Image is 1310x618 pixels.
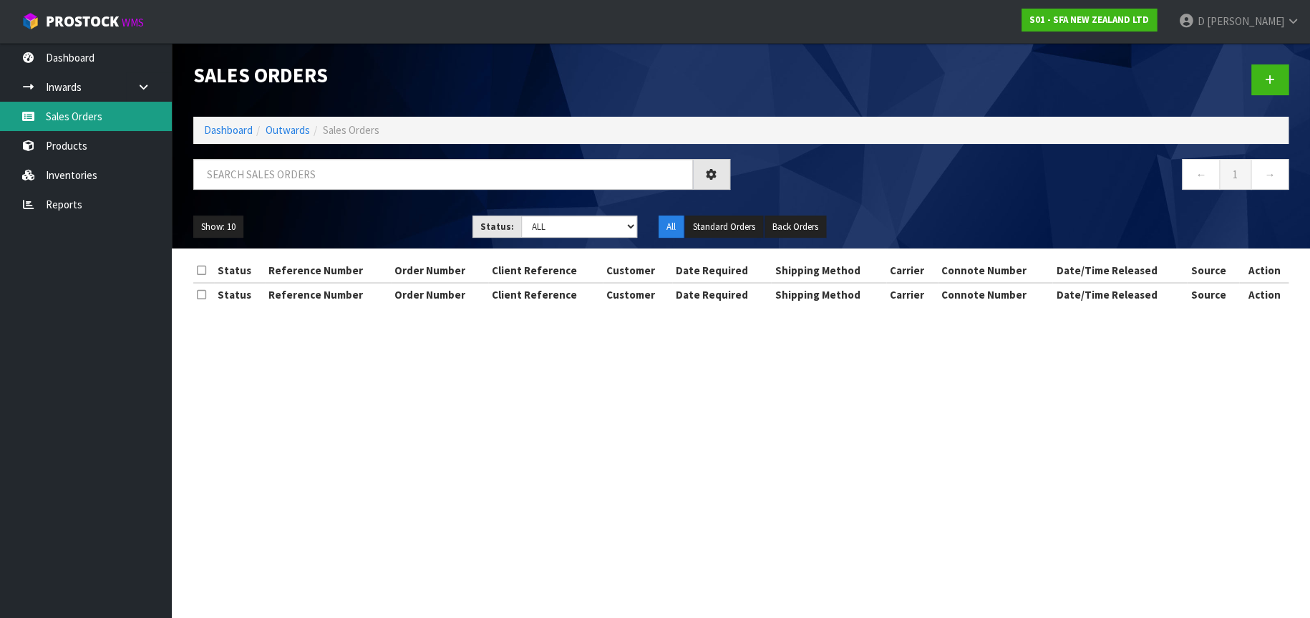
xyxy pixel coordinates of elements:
[488,259,603,282] th: Client Reference
[765,216,826,238] button: Back Orders
[480,221,514,233] strong: Status:
[391,283,488,306] th: Order Number
[771,259,886,282] th: Shipping Method
[214,283,265,306] th: Status
[122,16,144,29] small: WMS
[265,283,392,306] th: Reference Number
[193,64,730,87] h1: Sales Orders
[214,259,265,282] th: Status
[1219,159,1251,190] a: 1
[1251,159,1289,190] a: →
[938,283,1052,306] th: Connote Number
[886,283,938,306] th: Carrier
[672,283,771,306] th: Date Required
[1187,259,1239,282] th: Source
[1239,259,1289,282] th: Action
[193,159,693,190] input: Search sales orders
[672,259,771,282] th: Date Required
[685,216,763,238] button: Standard Orders
[1239,283,1289,306] th: Action
[46,12,119,31] span: ProStock
[1052,283,1187,306] th: Date/Time Released
[938,259,1052,282] th: Connote Number
[323,123,379,137] span: Sales Orders
[603,259,672,282] th: Customer
[1182,159,1220,190] a: ←
[266,123,310,137] a: Outwards
[603,283,672,306] th: Customer
[1187,283,1239,306] th: Source
[21,12,39,30] img: cube-alt.png
[771,283,886,306] th: Shipping Method
[1029,14,1149,26] strong: S01 - SFA NEW ZEALAND LTD
[1197,14,1204,28] span: D
[1206,14,1284,28] span: [PERSON_NAME]
[265,259,392,282] th: Reference Number
[886,259,938,282] th: Carrier
[204,123,253,137] a: Dashboard
[752,159,1289,194] nav: Page navigation
[1052,259,1187,282] th: Date/Time Released
[659,216,684,238] button: All
[391,259,488,282] th: Order Number
[193,216,243,238] button: Show: 10
[488,283,603,306] th: Client Reference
